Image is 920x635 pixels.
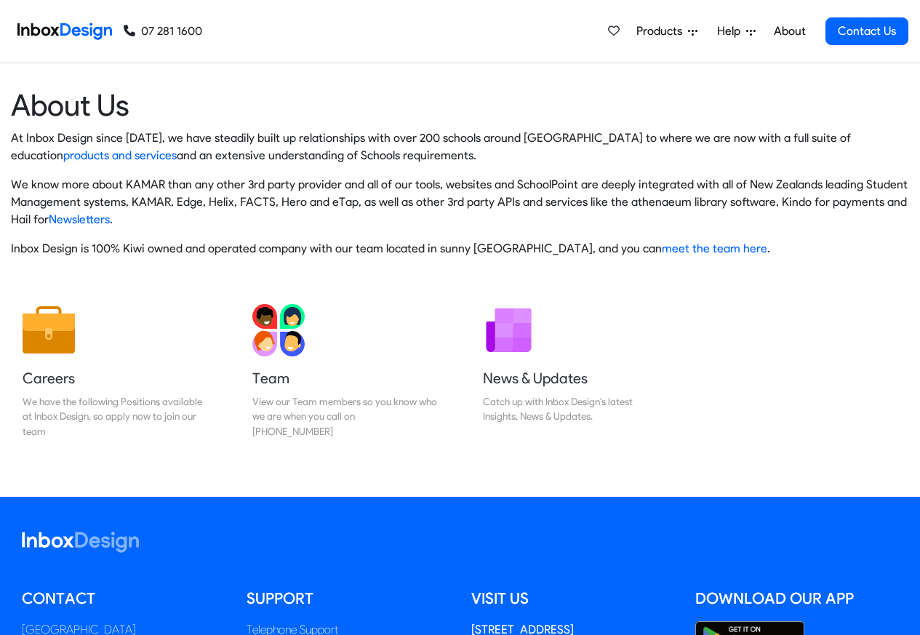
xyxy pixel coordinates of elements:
heading: About Us [11,87,909,124]
p: Inbox Design is 100% Kiwi owned and operated company with our team located in sunny [GEOGRAPHIC_D... [11,240,909,257]
h5: Download our App [695,588,898,610]
p: We know more about KAMAR than any other 3rd party provider and all of our tools, websites and Sch... [11,176,909,228]
a: Contact Us [825,17,908,45]
h5: News & Updates [483,368,668,388]
div: Catch up with Inbox Design's latest Insights, News & Updates. [483,394,668,424]
img: 2022_01_12_icon_newsletter.svg [483,304,535,356]
a: Help [711,17,761,46]
span: Products [636,23,688,40]
a: 07 281 1600 [124,23,202,40]
span: Help [717,23,746,40]
a: About [769,17,809,46]
div: View our Team members so you know who we are when you call on [PHONE_NUMBER] [252,394,437,439]
img: 2022_01_13_icon_job.svg [23,304,75,356]
a: products and services [63,148,177,162]
img: 2022_01_13_icon_team.svg [252,304,305,356]
a: meet the team here [662,241,767,255]
h5: Support [247,588,449,610]
a: Products [631,17,703,46]
a: Careers We have the following Positions available at Inbox Design, so apply now to join our team [11,292,219,450]
a: News & Updates Catch up with Inbox Design's latest Insights, News & Updates. [471,292,679,450]
a: Team View our Team members so you know who we are when you call on [PHONE_NUMBER] [241,292,449,450]
h5: Careers [23,368,207,388]
p: At Inbox Design since [DATE], we have steadily built up relationships with over 200 schools aroun... [11,129,909,164]
a: Newsletters [49,212,110,226]
h5: Team [252,368,437,388]
div: We have the following Positions available at Inbox Design, so apply now to join our team [23,394,207,439]
h5: Contact [22,588,225,610]
h5: Visit us [471,588,674,610]
img: logo_inboxdesign_white.svg [22,532,139,553]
